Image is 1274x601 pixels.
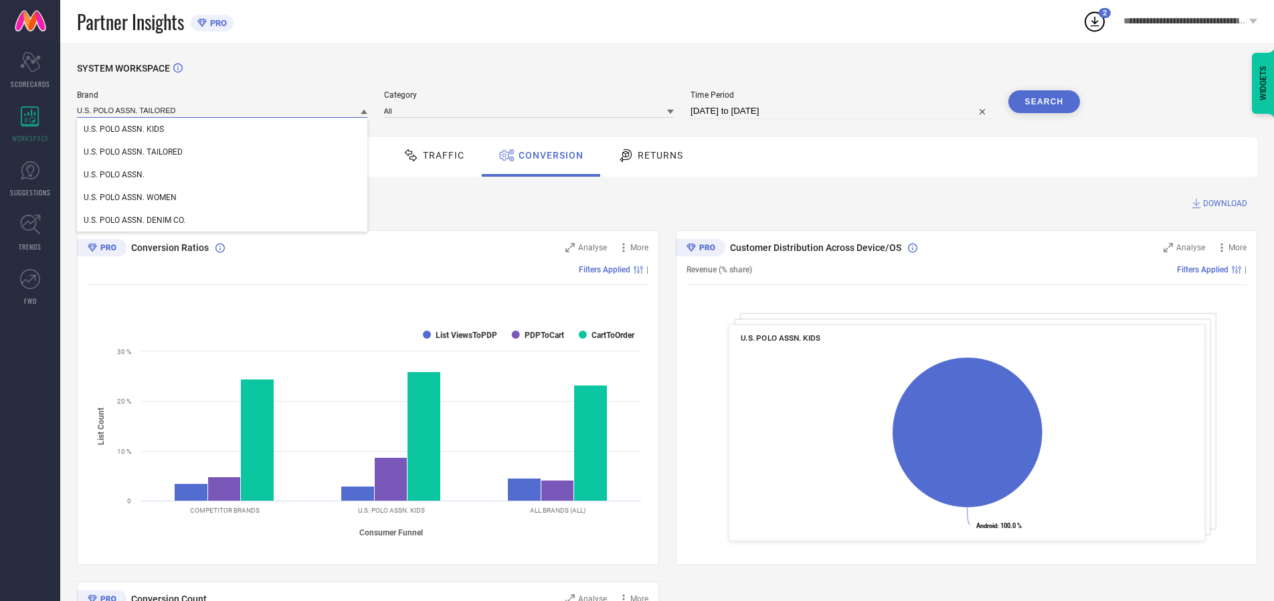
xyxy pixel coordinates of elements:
text: : 100.0 % [976,522,1021,529]
span: Time Period [691,90,992,100]
span: Traffic [423,150,464,161]
text: PDPToCart [525,331,564,340]
span: Filters Applied [579,265,630,274]
span: | [646,265,648,274]
div: U.S. POLO ASSN. KIDS [77,118,367,141]
input: Select time period [691,103,992,119]
text: U.S. POLO ASSN. KIDS [358,507,425,514]
span: Brand [77,90,367,100]
span: Category [384,90,674,100]
span: PRO [207,18,227,28]
div: Open download list [1083,9,1107,33]
span: More [1228,243,1247,252]
span: WORKSPACE [12,133,49,143]
span: SYSTEM WORKSPACE [77,63,170,74]
text: 10 % [117,448,131,455]
span: More [630,243,648,252]
div: U.S. POLO ASSN. TAILORED [77,141,367,163]
div: U.S. POLO ASSN. DENIM CO. [77,209,367,232]
span: U.S. POLO ASSN. KIDS [84,124,164,134]
span: SCORECARDS [11,79,50,89]
span: U.S. POLO ASSN. TAILORED [84,147,183,157]
tspan: Android [976,522,996,529]
span: Conversion Ratios [131,242,209,253]
span: Returns [638,150,683,161]
text: CartToOrder [591,331,635,340]
text: 30 % [117,348,131,355]
span: Customer Distribution Across Device/OS [730,242,901,253]
span: Analyse [578,243,607,252]
span: FWD [24,296,37,306]
span: Revenue (% share) [687,265,752,274]
span: U.S. POLO ASSN. [84,170,145,179]
div: Premium [676,239,725,259]
text: ALL BRANDS (ALL) [530,507,585,514]
tspan: List Count [96,407,106,444]
text: List ViewsToPDP [436,331,497,340]
span: Filters Applied [1177,265,1228,274]
div: Premium [77,239,126,259]
span: Analyse [1176,243,1205,252]
span: U.S. POLO ASSN. DENIM CO. [84,216,185,225]
button: Search [1008,90,1081,113]
span: Partner Insights [77,8,184,35]
span: SUGGESTIONS [10,187,51,197]
span: Conversion [519,150,583,161]
svg: Zoom [565,243,575,252]
svg: Zoom [1164,243,1173,252]
tspan: Consumer Funnel [359,528,423,537]
text: 0 [127,497,131,505]
text: 20 % [117,398,131,405]
span: U.S. POLO ASSN. WOMEN [84,193,177,202]
div: U.S. POLO ASSN. WOMEN [77,186,367,209]
span: U.S. POLO ASSN. KIDS [740,333,820,343]
span: TRENDS [19,242,41,252]
div: U.S. POLO ASSN. [77,163,367,186]
span: 2 [1103,9,1107,17]
span: | [1245,265,1247,274]
span: DOWNLOAD [1203,197,1247,210]
text: COMPETITOR BRANDS [190,507,260,514]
